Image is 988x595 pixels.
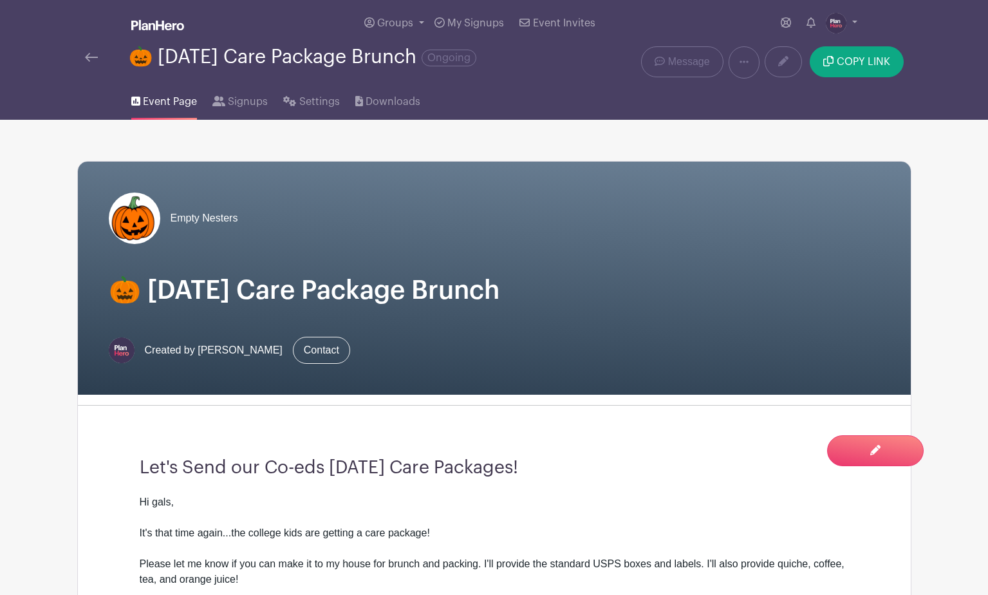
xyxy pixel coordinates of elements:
span: Created by [PERSON_NAME] [145,343,283,358]
button: COPY LINK [810,46,903,77]
a: Settings [283,79,339,120]
span: Groups [377,18,413,28]
span: COPY LINK [837,57,890,67]
img: back-arrow-29a5d9b10d5bd6ae65dc969a981735edf675c4d7a1fe02e03b50dbd4ba3cdb55.svg [85,53,98,62]
img: logo_white-6c42ec7e38ccf1d336a20a19083b03d10ae64f83f12c07503d8b9e83406b4c7d.svg [131,20,184,30]
img: PH-Logo-Circle-Centered-Purple.jpg [109,337,135,363]
span: Signups [228,94,268,109]
div: 🎃 [DATE] Care Package Brunch [129,46,476,68]
div: It's that time again...the college kids are getting a care package! Please let me know if you can... [140,525,849,587]
img: pumpkin-planhero.png [109,193,160,244]
span: Downloads [366,94,420,109]
span: Event Invites [533,18,595,28]
h3: Let's Send our Co-eds [DATE] Care Packages! [140,457,849,479]
span: Empty Nesters [171,211,238,226]
a: Message [641,46,723,77]
a: Event Page [131,79,197,120]
span: My Signups [447,18,504,28]
span: Ongoing [422,50,476,66]
img: PH-Logo-Circle-Centered-Purple.jpg [826,13,846,33]
h1: 🎃 [DATE] Care Package Brunch [109,275,880,306]
span: Event Page [143,94,197,109]
a: Signups [212,79,268,120]
span: Message [668,54,710,70]
div: Hi gals, [140,495,849,510]
a: Downloads [355,79,420,120]
span: Settings [299,94,340,109]
a: Contact [293,337,350,364]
